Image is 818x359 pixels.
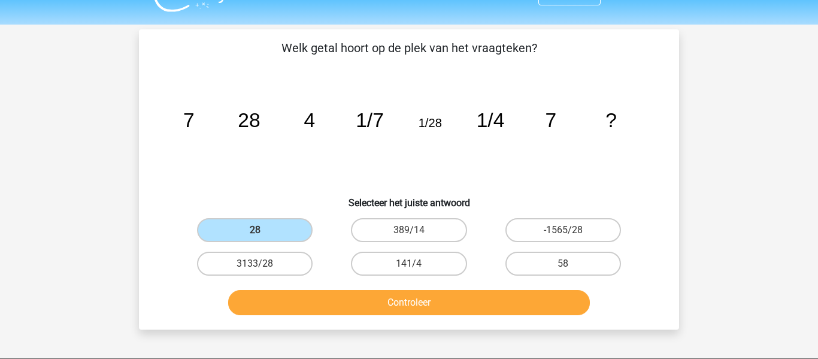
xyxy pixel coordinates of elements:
[197,252,313,276] label: 3133/28
[545,109,556,131] tspan: 7
[304,109,315,131] tspan: 4
[238,109,260,131] tspan: 28
[228,290,590,315] button: Controleer
[351,252,466,276] label: 141/4
[419,116,442,129] tspan: 1/28
[197,218,313,242] label: 28
[356,109,384,131] tspan: 1/7
[477,109,505,131] tspan: 1/4
[158,39,660,57] p: Welk getal hoort op de plek van het vraagteken?
[351,218,466,242] label: 389/14
[183,109,195,131] tspan: 7
[158,188,660,209] h6: Selecteer het juiste antwoord
[505,218,621,242] label: -1565/28
[605,109,617,131] tspan: ?
[505,252,621,276] label: 58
